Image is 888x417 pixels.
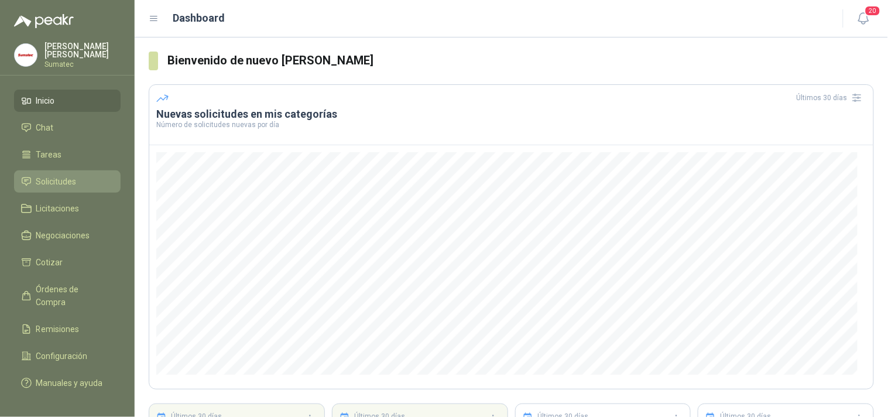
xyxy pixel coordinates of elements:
a: Órdenes de Compra [14,278,121,313]
h3: Nuevas solicitudes en mis categorías [156,107,866,121]
img: Logo peakr [14,14,74,28]
a: Negociaciones [14,224,121,247]
a: Licitaciones [14,197,121,220]
img: Company Logo [15,44,37,66]
a: Manuales y ayuda [14,372,121,394]
span: Licitaciones [36,202,80,215]
span: Chat [36,121,54,134]
span: Inicio [36,94,55,107]
span: Negociaciones [36,229,90,242]
span: Manuales y ayuda [36,377,103,389]
span: Órdenes de Compra [36,283,109,309]
span: Solicitudes [36,175,77,188]
h3: Bienvenido de nuevo [PERSON_NAME] [167,52,874,70]
span: Tareas [36,148,62,161]
span: 20 [865,5,881,16]
a: Configuración [14,345,121,367]
a: Cotizar [14,251,121,274]
p: Sumatec [44,61,121,68]
a: Inicio [14,90,121,112]
a: Solicitudes [14,170,121,193]
span: Cotizar [36,256,63,269]
a: Tareas [14,143,121,166]
button: 20 [853,8,874,29]
div: Últimos 30 días [797,88,866,107]
a: Remisiones [14,318,121,340]
span: Remisiones [36,323,80,336]
h1: Dashboard [173,10,225,26]
a: Chat [14,117,121,139]
p: Número de solicitudes nuevas por día [156,121,866,128]
p: [PERSON_NAME] [PERSON_NAME] [44,42,121,59]
span: Configuración [36,350,88,363]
